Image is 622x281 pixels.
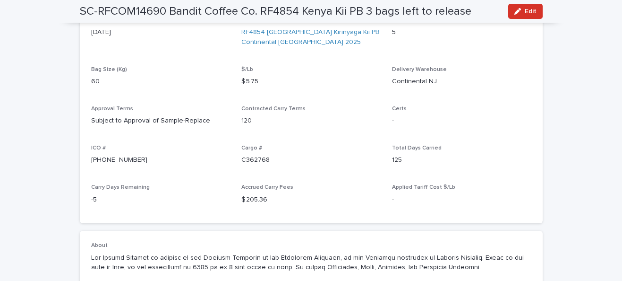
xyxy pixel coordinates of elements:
[241,184,293,190] span: Accrued Carry Fees
[392,145,442,151] span: Total Days Carried
[392,67,447,72] span: Delivery Warehouse
[241,67,253,72] span: $/Lb
[91,106,133,112] span: Approval Terms
[392,18,442,23] span: # Bags Contracted
[91,67,127,72] span: Bag Size (Kg)
[80,5,471,18] h2: SC-RFCOM14690 Bandit Coffee Co. RF4854 Kenya Kii PB 3 bags left to release
[91,243,108,248] span: About
[392,116,531,126] p: -
[91,27,230,37] p: [DATE]
[91,155,230,165] p: [PHONE_NUMBER]
[392,77,531,87] p: Continental NJ
[241,195,381,205] p: $ 205.36
[392,155,531,165] p: 125
[241,27,381,47] a: RF4854 [GEOGRAPHIC_DATA] Kirinyaga Kii PB Continental [GEOGRAPHIC_DATA] 2025
[508,4,543,19] button: Edit
[241,106,306,112] span: Contracted Carry Terms
[241,145,262,151] span: Cargo #
[241,77,381,87] p: $ 5.75
[525,8,537,15] span: Edit
[392,195,531,205] p: -
[241,18,276,23] span: Lot/Contract
[91,195,230,205] p: -5
[91,116,230,126] p: Subject to Approval of Sample-Replace
[91,184,150,190] span: Carry Days Remaining
[241,116,381,126] p: 120
[392,184,455,190] span: Applied Tariff Cost $/Lb
[392,27,531,37] p: 5
[91,145,106,151] span: ICO #
[392,106,407,112] span: Certs
[91,18,130,23] span: Contract Date
[241,155,381,165] p: C362768
[91,77,230,87] p: 60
